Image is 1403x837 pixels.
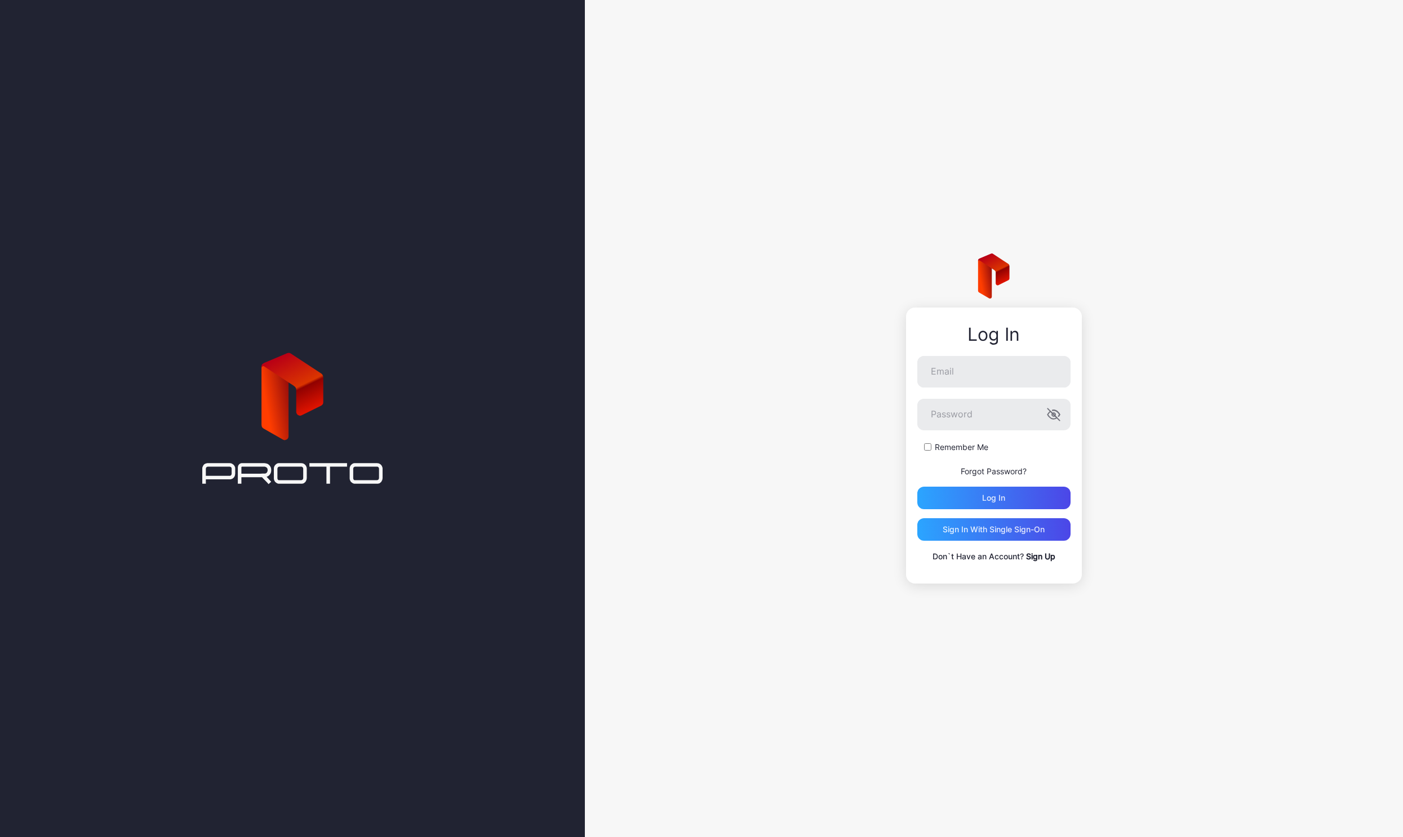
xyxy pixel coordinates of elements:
p: Don`t Have an Account? [917,550,1071,563]
a: Forgot Password? [961,466,1027,476]
input: Password [917,399,1071,430]
button: Log in [917,487,1071,509]
button: Sign in With Single Sign-On [917,518,1071,541]
div: Sign in With Single Sign-On [943,525,1045,534]
input: Email [917,356,1071,388]
div: Log in [982,493,1005,502]
label: Remember Me [935,442,988,453]
a: Sign Up [1026,551,1055,561]
div: Log In [917,324,1071,345]
button: Password [1047,408,1060,421]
